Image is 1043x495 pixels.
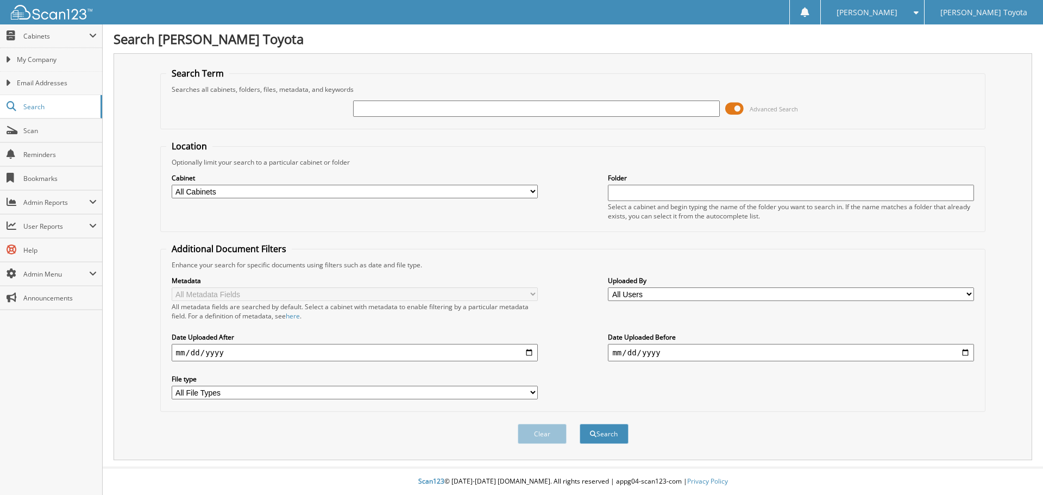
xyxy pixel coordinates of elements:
span: [PERSON_NAME] [837,9,897,16]
span: Email Addresses [17,78,97,88]
label: Folder [608,173,974,183]
div: © [DATE]-[DATE] [DOMAIN_NAME]. All rights reserved | appg04-scan123-com | [103,468,1043,495]
legend: Location [166,140,212,152]
label: File type [172,374,538,384]
iframe: Chat Widget [989,443,1043,495]
span: User Reports [23,222,89,231]
legend: Search Term [166,67,229,79]
button: Search [580,424,629,444]
label: Metadata [172,276,538,285]
label: Uploaded By [608,276,974,285]
input: start [172,344,538,361]
span: Reminders [23,150,97,159]
label: Date Uploaded Before [608,333,974,342]
button: Clear [518,424,567,444]
span: [PERSON_NAME] Toyota [940,9,1027,16]
img: scan123-logo-white.svg [11,5,92,20]
span: Cabinets [23,32,89,41]
input: end [608,344,974,361]
a: Privacy Policy [687,477,728,486]
label: Cabinet [172,173,538,183]
label: Date Uploaded After [172,333,538,342]
div: Searches all cabinets, folders, files, metadata, and keywords [166,85,980,94]
span: Admin Reports [23,198,89,207]
span: My Company [17,55,97,65]
span: Help [23,246,97,255]
a: here [286,311,300,321]
span: Bookmarks [23,174,97,183]
div: All metadata fields are searched by default. Select a cabinet with metadata to enable filtering b... [172,302,538,321]
legend: Additional Document Filters [166,243,292,255]
span: Admin Menu [23,270,89,279]
span: Advanced Search [750,105,798,113]
h1: Search [PERSON_NAME] Toyota [114,30,1032,48]
div: Enhance your search for specific documents using filters such as date and file type. [166,260,980,270]
div: Select a cabinet and begin typing the name of the folder you want to search in. If the name match... [608,202,974,221]
span: Scan123 [418,477,444,486]
div: Optionally limit your search to a particular cabinet or folder [166,158,980,167]
span: Announcements [23,293,97,303]
span: Search [23,102,95,111]
span: Scan [23,126,97,135]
